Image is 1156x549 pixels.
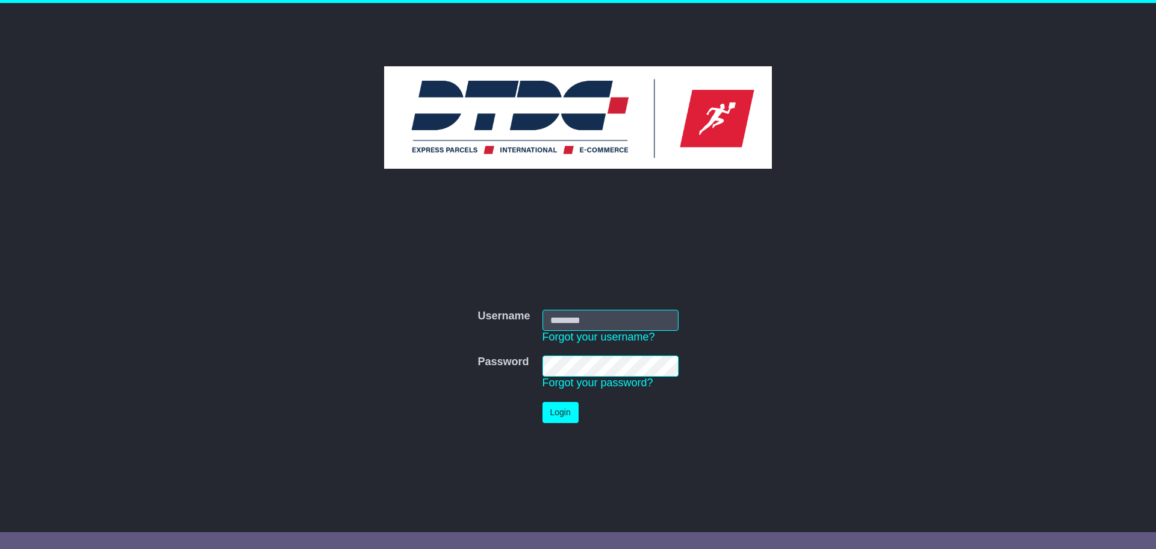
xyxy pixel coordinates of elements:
[542,377,653,389] a: Forgot your password?
[384,66,772,169] img: DTDC Australia
[477,310,530,323] label: Username
[477,356,529,369] label: Password
[542,402,579,423] button: Login
[542,331,655,343] a: Forgot your username?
